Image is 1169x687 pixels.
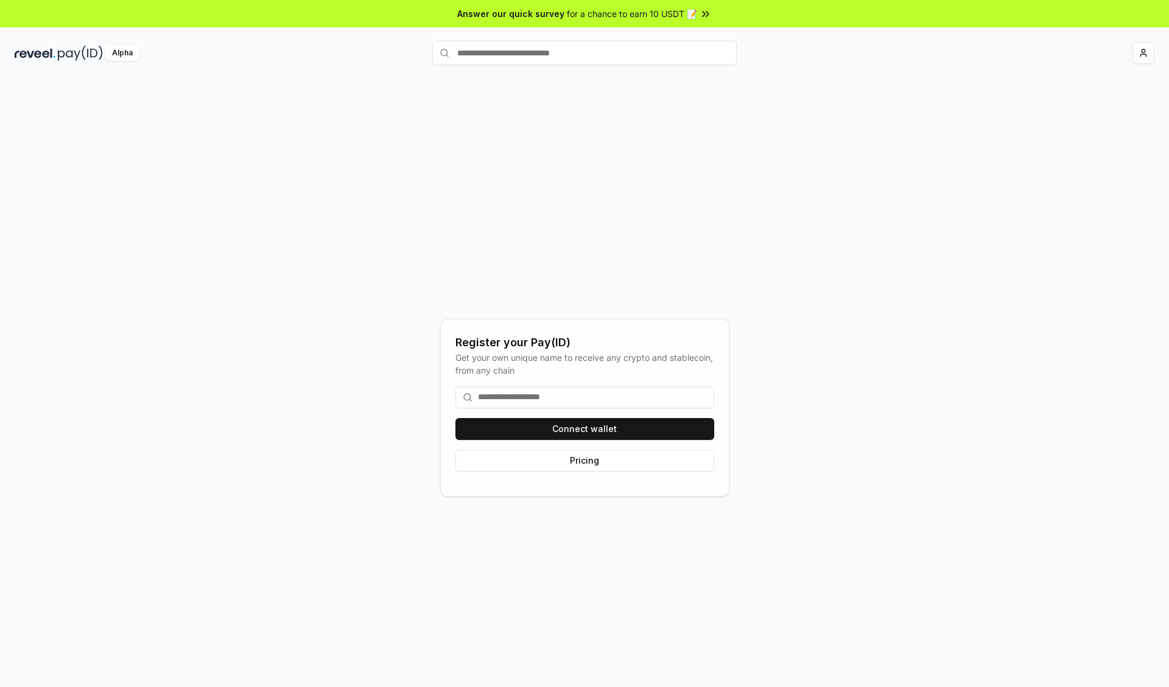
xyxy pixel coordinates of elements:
div: Alpha [105,46,139,61]
button: Pricing [455,450,714,472]
button: Connect wallet [455,418,714,440]
div: Register your Pay(ID) [455,334,714,351]
img: pay_id [58,46,103,61]
div: Get your own unique name to receive any crypto and stablecoin, from any chain [455,351,714,377]
span: Answer our quick survey [457,7,564,20]
img: reveel_dark [15,46,55,61]
span: for a chance to earn 10 USDT 📝 [567,7,697,20]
